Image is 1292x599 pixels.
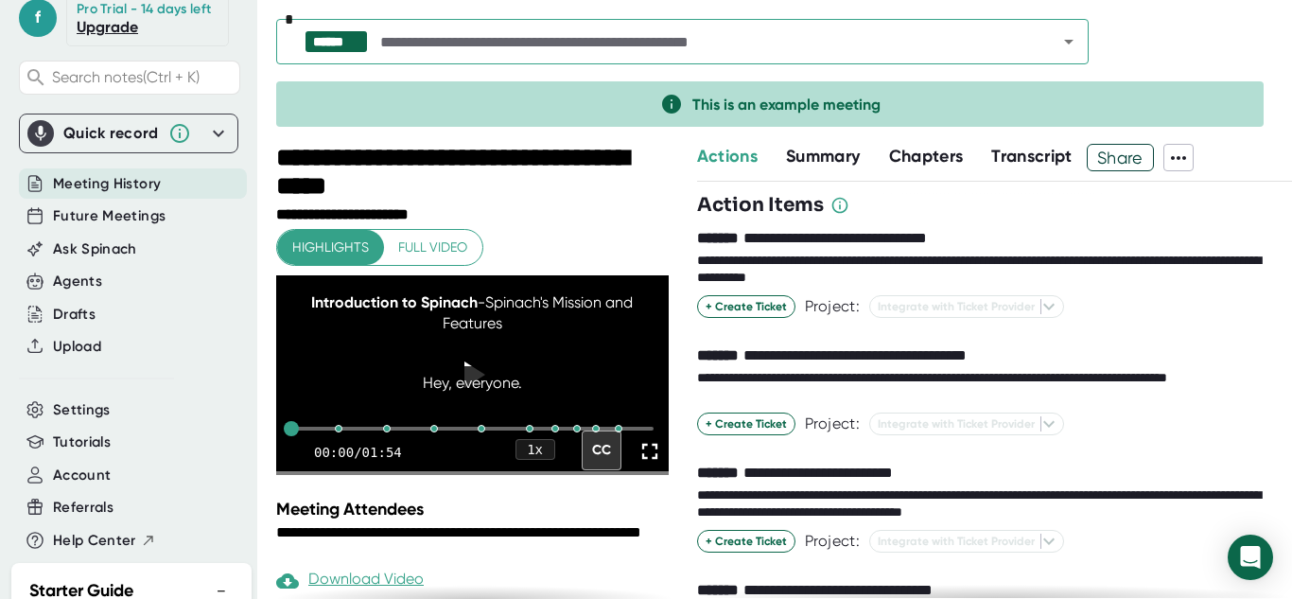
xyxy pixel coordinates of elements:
[786,146,860,167] span: Summary
[805,297,860,316] div: Project:
[878,533,1056,550] span: Integrate with Ticket Provider
[889,144,964,169] button: Chapters
[697,191,824,220] h3: Action Items
[1087,144,1154,171] button: Share
[53,205,166,227] button: Future Meetings
[697,144,758,169] button: Actions
[311,293,478,311] span: Introduction to Spinach
[53,336,101,358] button: Upload
[53,271,102,292] button: Agents
[869,295,1064,318] button: Integrate with Ticket Provider
[869,530,1064,553] button: Integrate with Ticket Provider
[786,144,860,169] button: Summary
[805,532,860,551] div: Project:
[692,96,881,114] span: This is an example meeting
[53,530,156,552] button: Help Center
[276,499,673,520] div: Meeting Attendees
[878,298,1056,315] span: Integrate with Ticket Provider
[706,415,787,432] span: + Create Ticket
[697,295,795,318] button: + Create Ticket
[991,146,1073,167] span: Transcript
[277,230,384,265] button: Highlights
[276,570,424,592] div: Paid feature
[296,292,649,335] div: - Spinach's Mission and Features
[53,530,136,552] span: Help Center
[292,236,369,259] span: Highlights
[398,236,467,259] span: Full video
[27,115,230,152] div: Quick record
[697,146,758,167] span: Actions
[408,366,537,399] div: Hey, everyone.
[706,298,787,315] span: + Create Ticket
[515,439,555,460] div: 1 x
[63,124,159,143] div: Quick record
[53,399,111,421] button: Settings
[1088,141,1153,174] span: Share
[1228,535,1273,580] div: Open Intercom Messenger
[706,533,787,550] span: + Create Ticket
[697,530,795,553] button: + Create Ticket
[889,146,964,167] span: Chapters
[52,68,200,86] span: Search notes (Ctrl + K)
[53,465,111,486] button: Account
[383,230,482,265] button: Full video
[991,144,1073,169] button: Transcript
[805,414,860,433] div: Project:
[878,415,1056,432] span: Integrate with Ticket Provider
[869,413,1064,435] button: Integrate with Ticket Provider
[53,238,137,260] button: Ask Spinach
[314,445,402,460] div: 00:00 / 01:54
[1056,28,1082,55] button: Open
[697,413,795,435] button: + Create Ticket
[77,18,138,36] a: Upgrade
[77,1,211,18] div: Pro Trial - 14 days left
[53,432,111,453] button: Tutorials
[582,431,621,470] div: CC
[53,497,113,519] button: Referrals
[53,304,96,326] button: Drafts
[53,173,161,195] button: Meeting History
